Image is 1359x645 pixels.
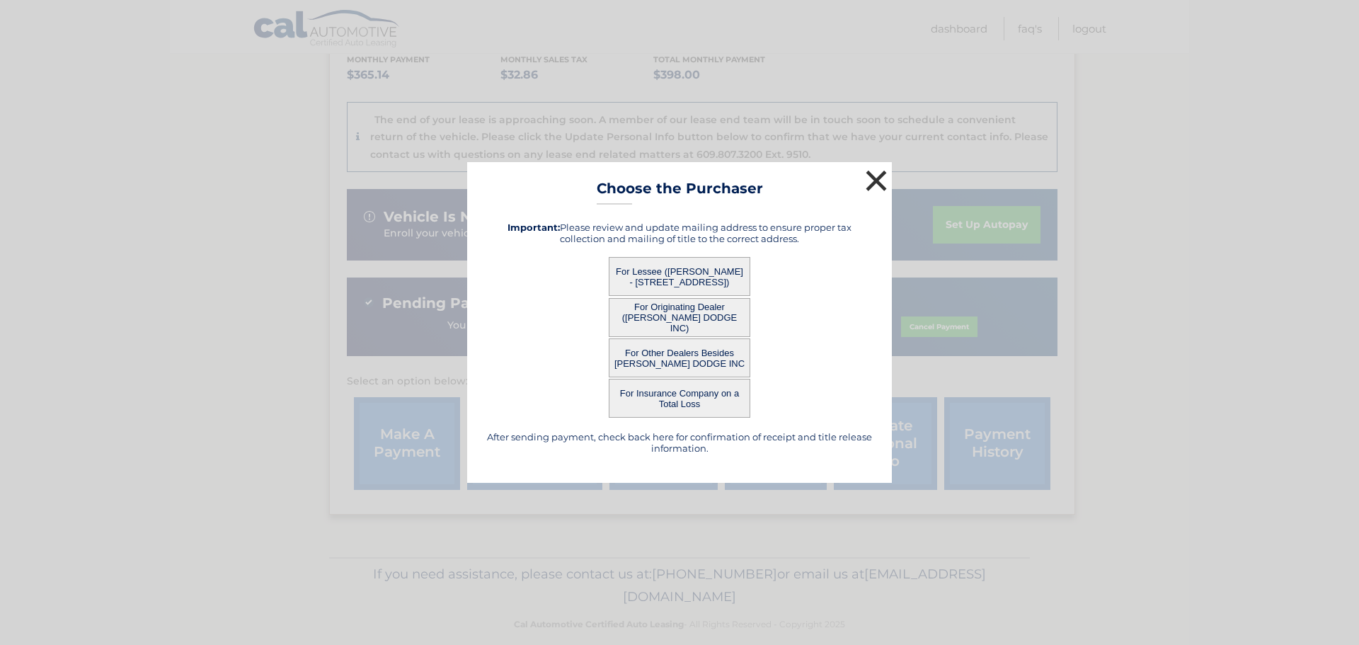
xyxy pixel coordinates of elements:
button: For Other Dealers Besides [PERSON_NAME] DODGE INC [609,338,750,377]
h3: Choose the Purchaser [597,180,763,205]
button: For Insurance Company on a Total Loss [609,379,750,418]
button: For Originating Dealer ([PERSON_NAME] DODGE INC) [609,298,750,337]
button: × [862,166,890,195]
h5: Please review and update mailing address to ensure proper tax collection and mailing of title to ... [485,222,874,244]
button: For Lessee ([PERSON_NAME] - [STREET_ADDRESS]) [609,257,750,296]
strong: Important: [508,222,560,233]
h5: After sending payment, check back here for confirmation of receipt and title release information. [485,431,874,454]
